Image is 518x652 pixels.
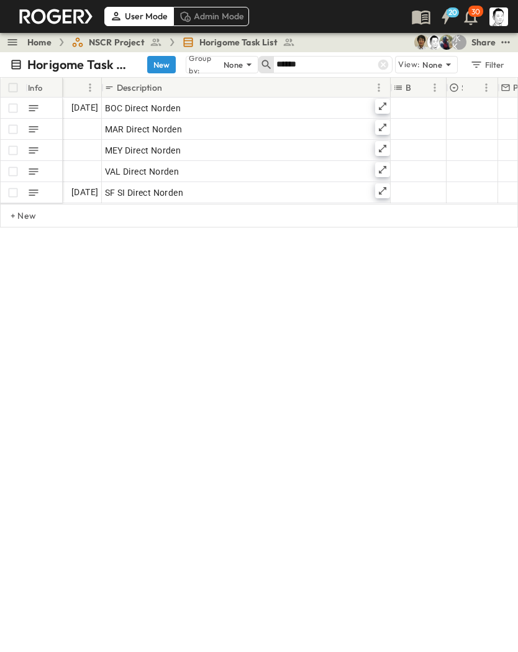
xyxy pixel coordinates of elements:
a: NSCR Project [71,36,162,48]
p: Description [117,81,162,94]
button: Sort [414,81,427,94]
button: New [147,56,176,73]
a: Home [27,36,52,48]
button: Menu [427,80,442,95]
button: test [498,35,513,50]
p: + New [11,209,18,222]
h6: 20 [448,7,458,17]
div: User Mode [104,7,173,25]
span: VAL Direct Norden [105,165,179,178]
img: Joshua Whisenant (josh@tryroger.com) [439,35,454,50]
span: MEY Direct Norden [105,144,181,157]
span: [DATE] [71,185,98,200]
button: Sort [69,81,83,94]
button: Menu [83,80,98,95]
p: Group by: [189,52,221,77]
nav: breadcrumbs [27,36,302,48]
div: Admin Mode [173,7,250,25]
p: Buildings [406,81,411,94]
button: Sort [465,81,479,94]
button: Filter [465,56,508,73]
div: 水口 浩一 (MIZUGUCHI Koichi) (mizuguti@bcd.taisei.co.jp) [452,35,466,50]
button: Sort [165,81,178,94]
button: Menu [479,80,494,95]
div: Info [28,70,43,105]
p: None [422,58,442,71]
span: [DATE] [71,101,98,115]
p: Horigome Task List [27,56,132,73]
p: Status [461,81,463,94]
span: SF SI Direct Norden [105,186,184,199]
span: NSCR Project [89,36,145,48]
div: Info [25,78,63,98]
img: Profile Picture [489,7,508,26]
span: MAR Direct Norden [105,123,183,135]
button: 20 [434,6,458,28]
a: Horigome Task List [182,36,295,48]
div: Share [471,36,496,48]
img: 戸島 太一 (T.TOJIMA) (tzmtit00@pub.taisei.co.jp) [414,35,429,50]
p: None [224,58,243,71]
img: 堀米 康介(K.HORIGOME) (horigome@bcd.taisei.co.jp) [427,35,442,50]
p: 30 [471,7,480,17]
span: BOC Direct Norden [105,102,181,114]
div: Filter [470,58,505,71]
span: Horigome Task List [199,36,278,48]
button: Menu [371,80,386,95]
p: View: [398,58,420,71]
